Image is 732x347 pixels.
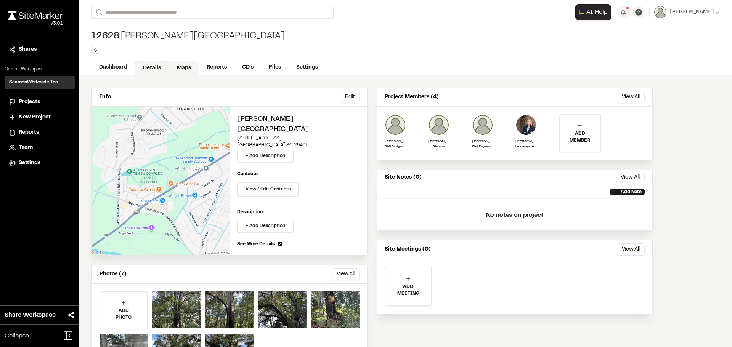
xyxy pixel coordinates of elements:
p: Contacts: [237,171,258,177]
p: [PERSON_NAME] [428,139,449,144]
button: + Add Description [237,219,294,233]
a: Files [261,60,289,75]
div: Oh geez...please don't... [8,20,63,27]
p: Civil Designer IV [385,144,406,149]
h3: SeamonWhiteside Inc. [9,79,59,86]
p: No notes on project [383,203,646,227]
span: AI Help [586,8,608,17]
span: Collapse [5,331,29,341]
a: Maps [169,61,199,75]
p: Director [428,144,449,149]
p: [PERSON_NAME] [472,139,493,144]
p: ADD MEMBER [560,130,600,144]
p: [GEOGRAPHIC_DATA] , SC 29401 [237,142,360,149]
h2: [PERSON_NAME][GEOGRAPHIC_DATA] [237,114,360,135]
p: [PERSON_NAME] [515,139,537,144]
button: + Add Description [237,149,294,163]
button: Edit Tags [91,46,100,54]
p: Description: [237,209,360,216]
button: View All [332,268,360,280]
div: Open AI Assistant [575,4,614,20]
button: Edit [340,91,360,103]
p: Site Meetings (0) [385,245,431,254]
span: Projects [19,98,40,106]
p: [STREET_ADDRESS] [237,135,360,142]
a: Shares [9,45,70,54]
a: Reports [9,128,70,137]
button: Search [91,6,105,19]
a: CD's [234,60,261,75]
span: [PERSON_NAME] [669,8,714,16]
button: View All [616,173,645,182]
p: Civil Engineering Project Coordinator [472,144,493,149]
span: Settings [19,159,40,167]
button: View / Edit Contacts [237,182,299,197]
p: Photos (7) [100,270,127,278]
img: User [654,6,666,18]
a: Settings [9,159,70,167]
span: Share Workspace [5,310,56,320]
a: Projects [9,98,70,106]
img: rebrand.png [8,11,63,20]
p: [PERSON_NAME] [385,139,406,144]
img: Brian Titze [385,114,406,136]
p: Current Workspace [5,66,75,73]
span: New Project [19,113,51,122]
p: Site Notes (0) [385,173,422,182]
span: Team [19,144,33,152]
a: Team [9,144,70,152]
p: Landscape Arch Team Leader [515,144,537,149]
button: [PERSON_NAME] [654,6,720,18]
button: Open AI Assistant [575,4,611,20]
span: Shares [19,45,37,54]
img: Aaron Schmitt [472,114,493,136]
img: Mary Martinich [515,114,537,136]
p: ADD PHOTO [100,307,147,321]
div: [PERSON_NAME][GEOGRAPHIC_DATA] [91,30,285,43]
a: Reports [199,60,234,75]
p: Add Note [621,189,642,195]
img: Jenny Palmer [428,114,449,136]
span: Reports [19,128,39,137]
span: 12628 [91,30,119,43]
button: View All [617,91,645,103]
a: New Project [9,113,70,122]
span: See More Details [237,241,274,248]
a: Settings [289,60,326,75]
p: Project Members (4) [385,93,439,101]
p: Info [100,93,111,101]
a: Dashboard [91,60,135,75]
button: View All [617,243,645,256]
a: Details [135,61,169,75]
p: ADD MEETING [385,283,431,297]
